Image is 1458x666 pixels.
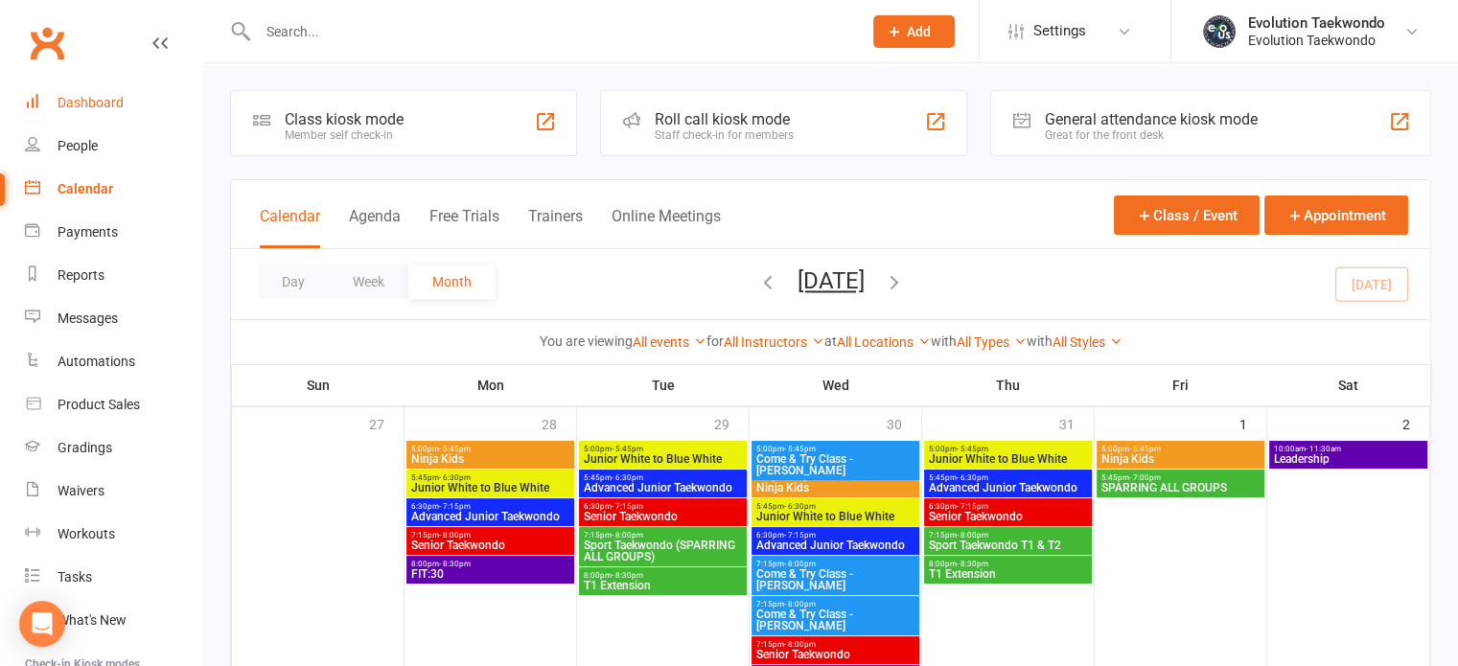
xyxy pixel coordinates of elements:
a: Waivers [25,470,202,513]
span: Add [907,24,931,39]
div: Calendar [58,181,113,196]
input: Search... [252,18,848,45]
span: - 8:00pm [612,531,643,540]
span: 6:30pm [583,502,743,511]
span: 5:45pm [1100,473,1261,482]
button: Trainers [528,207,583,248]
strong: for [706,333,724,349]
span: - 8:00pm [784,640,816,649]
span: Come & Try Class - [PERSON_NAME] [755,609,915,632]
strong: with [931,333,957,349]
span: - 7:15pm [957,502,988,511]
span: - 7:15pm [612,502,643,511]
a: Clubworx [23,19,71,67]
span: 5:00pm [1100,445,1261,453]
a: All Locations [837,334,931,350]
div: Gradings [58,440,112,455]
div: General attendance kiosk mode [1045,110,1258,128]
div: Messages [58,310,118,326]
div: 27 [369,407,404,439]
th: Thu [922,365,1095,405]
span: - 7:15pm [784,531,816,540]
a: Automations [25,340,202,383]
span: 6:30pm [755,531,915,540]
span: - 8:30pm [957,560,988,568]
a: Messages [25,297,202,340]
button: Appointment [1264,195,1408,235]
span: - 6:30pm [957,473,988,482]
strong: with [1027,333,1053,349]
a: Workouts [25,513,202,556]
span: 5:00pm [755,445,915,453]
div: Product Sales [58,397,140,412]
a: Calendar [25,168,202,211]
span: - 5:45pm [612,445,643,453]
div: Open Intercom Messenger [19,601,65,647]
span: - 8:00pm [439,531,471,540]
span: - 8:00pm [957,531,988,540]
a: What's New [25,599,202,642]
div: Tasks [58,569,92,585]
span: - 5:45pm [439,445,471,453]
span: Sport Taekwondo T1 & T2 [928,540,1088,551]
div: 1 [1239,407,1266,439]
a: Tasks [25,556,202,599]
div: Class kiosk mode [285,110,404,128]
th: Sun [232,365,405,405]
span: T1 Extension [928,568,1088,580]
button: Month [408,264,496,299]
span: - 5:45pm [1129,445,1161,453]
button: Class / Event [1114,195,1260,235]
div: Roll call kiosk mode [655,110,794,128]
div: Waivers [58,483,104,498]
div: What's New [58,612,127,628]
span: Ninja Kids [1100,453,1261,465]
span: Sport Taekwondo (SPARRING ALL GROUPS) [583,540,743,563]
span: 5:45pm [410,473,570,482]
span: Senior Taekwondo [928,511,1088,522]
button: Online Meetings [612,207,721,248]
span: Advanced Junior Taekwondo [928,482,1088,494]
span: 7:15pm [755,640,915,649]
th: Fri [1095,365,1267,405]
span: T1 Extension [583,580,743,591]
button: Add [873,15,955,48]
button: Day [258,264,329,299]
span: Senior Taekwondo [410,540,570,551]
span: - 5:45pm [784,445,816,453]
span: 7:15pm [410,531,570,540]
span: Settings [1033,10,1086,53]
div: Evolution Taekwondo [1248,32,1385,49]
div: Dashboard [58,95,124,110]
th: Tue [577,365,750,405]
strong: at [824,333,837,349]
div: 2 [1402,407,1429,439]
a: Product Sales [25,383,202,426]
span: - 8:00pm [784,600,816,609]
span: Come & Try Class - [PERSON_NAME] [755,453,915,476]
span: 5:00pm [410,445,570,453]
div: Payments [58,224,118,240]
button: Free Trials [429,207,499,248]
span: - 8:30pm [439,560,471,568]
span: 5:45pm [583,473,743,482]
button: [DATE] [798,267,865,294]
span: 5:45pm [755,502,915,511]
div: Evolution Taekwondo [1248,14,1385,32]
a: Reports [25,254,202,297]
span: - 11:30am [1306,445,1341,453]
span: - 6:30pm [439,473,471,482]
span: 8:00pm [583,571,743,580]
span: - 7:15pm [439,502,471,511]
a: All Instructors [724,334,824,350]
span: 5:00pm [928,445,1088,453]
span: - 6:30pm [784,502,816,511]
span: Junior White to Blue White [583,453,743,465]
div: Automations [58,354,135,369]
button: Agenda [349,207,401,248]
a: Payments [25,211,202,254]
span: 6:30pm [928,502,1088,511]
div: People [58,138,98,153]
span: 6:30pm [410,502,570,511]
span: Junior White to Blue White [755,511,915,522]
